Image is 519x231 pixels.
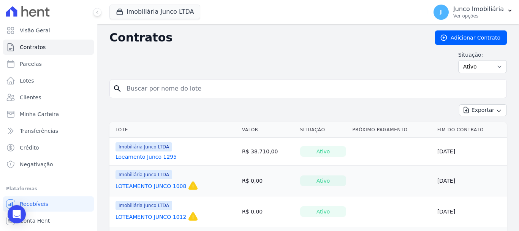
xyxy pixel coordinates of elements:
td: R$ 0,00 [239,166,297,196]
span: Imobiliária Junco LTDA [116,170,172,179]
th: Fim do Contrato [434,122,507,138]
a: Loeamento Junco 1295 [116,153,177,161]
span: Imobiliária Junco LTDA [116,201,172,210]
i: search [113,84,122,93]
a: Transferências [3,123,94,139]
a: Visão Geral [3,23,94,38]
th: Lote [109,122,239,138]
span: Imobiliária Junco LTDA [116,142,172,151]
a: Conta Hent [3,213,94,228]
button: Exportar [459,104,507,116]
span: Transferências [20,127,58,135]
div: Plataformas [6,184,91,193]
td: [DATE] [434,138,507,166]
a: Contratos [3,40,94,55]
label: Situação: [458,51,507,59]
a: LOTEAMENTO JUNCO 1008 [116,182,186,190]
a: Clientes [3,90,94,105]
a: Parcelas [3,56,94,72]
div: Ativo [300,206,347,217]
th: Situação [297,122,350,138]
span: JI [440,10,443,15]
span: Recebíveis [20,200,48,208]
td: [DATE] [434,166,507,196]
a: LOTEAMENTO JUNCO 1012 [116,213,186,221]
p: Ver opções [453,13,504,19]
button: JI Junco Imobiliária Ver opções [427,2,519,23]
span: Negativação [20,161,53,168]
p: Junco Imobiliária [453,5,504,13]
a: Crédito [3,140,94,155]
span: Lotes [20,77,34,84]
input: Buscar por nome do lote [122,81,503,96]
button: Imobiliária Junco LTDA [109,5,200,19]
a: Lotes [3,73,94,88]
div: Open Intercom Messenger [8,205,26,223]
div: Ativo [300,175,347,186]
span: Clientes [20,94,41,101]
div: Ativo [300,146,347,157]
span: Minha Carteira [20,110,59,118]
span: Visão Geral [20,27,50,34]
td: R$ 38.710,00 [239,138,297,166]
span: Conta Hent [20,217,50,225]
td: R$ 0,00 [239,196,297,227]
a: Negativação [3,157,94,172]
a: Adicionar Contrato [435,30,507,45]
span: Crédito [20,144,39,151]
a: Recebíveis [3,196,94,212]
a: Minha Carteira [3,107,94,122]
span: Parcelas [20,60,42,68]
th: Valor [239,122,297,138]
td: [DATE] [434,196,507,227]
span: Contratos [20,43,46,51]
h2: Contratos [109,31,423,45]
th: Próximo Pagamento [349,122,434,138]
